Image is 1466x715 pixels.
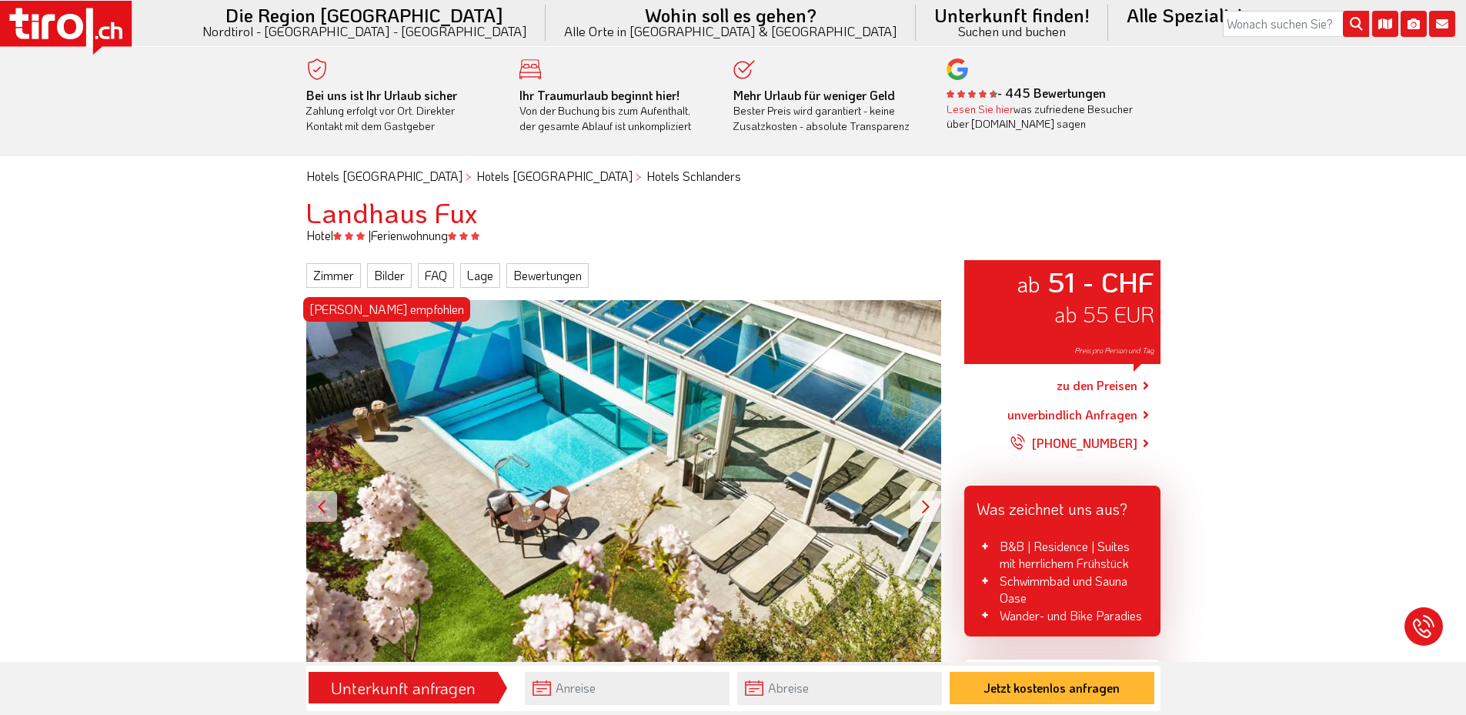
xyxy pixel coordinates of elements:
[519,88,710,134] div: Von der Buchung bis zum Aufenthalt, der gesamte Ablauf ist unkompliziert
[1017,269,1040,298] small: ab
[476,168,633,184] a: Hotels [GEOGRAPHIC_DATA]
[1010,424,1137,463] a: [PHONE_NUMBER]
[313,675,493,701] div: Unterkunft anfragen
[1047,263,1154,299] strong: 51 - CHF
[977,538,1148,573] li: B&B | Residence | Suites mit herrlichem Frühstück
[519,87,680,103] b: Ihr Traumurlaub beginnt hier!
[506,263,589,288] a: Bewertungen
[306,263,361,288] a: Zimmer
[950,672,1154,704] button: Jetzt kostenlos anfragen
[418,263,454,288] a: FAQ
[737,672,942,705] input: Abreise
[934,25,1090,38] small: Suchen und buchen
[1074,346,1154,356] span: Preis pro Person und Tag
[306,87,457,103] b: Bei uns ist Ihr Urlaub sicher
[1429,11,1455,37] i: Kontakt
[306,88,497,134] div: Zahlung erfolgt vor Ort. Direkter Kontakt mit dem Gastgeber
[964,486,1160,526] div: Was zeichnet uns aus?
[1007,406,1137,424] a: unverbindlich Anfragen
[947,58,968,80] img: google
[202,25,527,38] small: Nordtirol - [GEOGRAPHIC_DATA] - [GEOGRAPHIC_DATA]
[733,88,924,134] div: Bester Preis wird garantiert - keine Zusatzkosten - absolute Transparenz
[1057,367,1137,406] a: zu den Preisen
[367,263,412,288] a: Bilder
[733,87,895,103] b: Mehr Urlaub für weniger Geld
[646,168,741,184] a: Hotels Schlanders
[295,227,1172,244] div: Hotel Ferienwohnung
[368,227,371,243] span: |
[1223,11,1369,37] input: Wonach suchen Sie?
[525,672,730,705] input: Anreise
[303,297,470,322] div: [PERSON_NAME] empfohlen
[1054,300,1154,328] span: ab 55 EUR
[306,197,1160,228] h1: Landhaus Fux
[947,102,1137,132] div: was zufriedene Besucher über [DOMAIN_NAME] sagen
[977,607,1148,624] li: Wander- und Bike Paradies
[947,102,1014,116] a: Lesen Sie hier
[977,573,1148,607] li: Schwimmbad und Sauna Oase
[564,25,897,38] small: Alle Orte in [GEOGRAPHIC_DATA] & [GEOGRAPHIC_DATA]
[1401,11,1427,37] i: Fotogalerie
[964,660,1160,700] div: Unsere Stärken
[947,85,1106,101] b: - 445 Bewertungen
[306,168,463,184] a: Hotels [GEOGRAPHIC_DATA]
[1372,11,1398,37] i: Karte öffnen
[460,263,500,288] a: Lage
